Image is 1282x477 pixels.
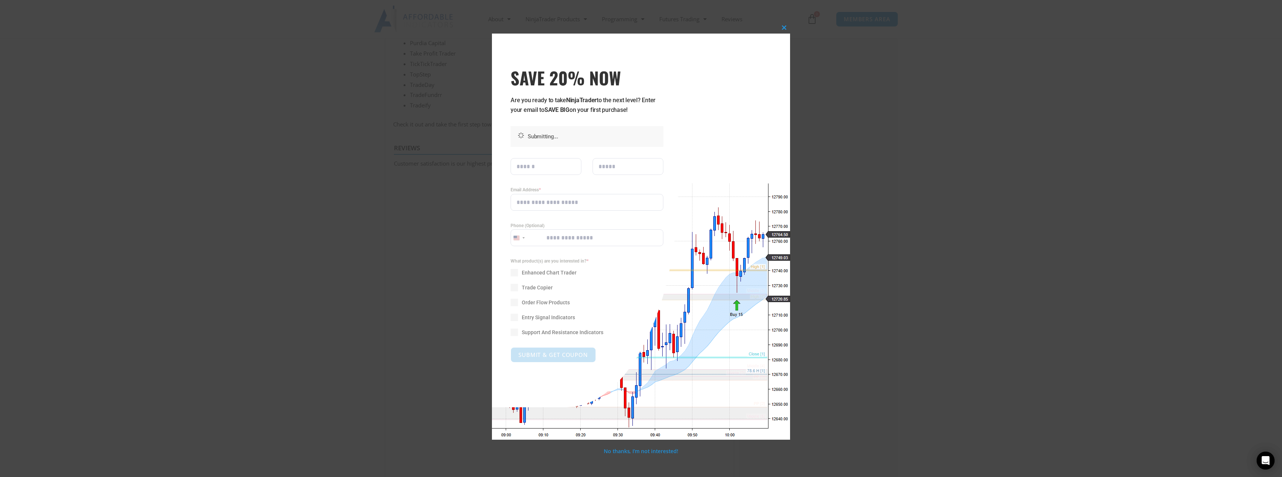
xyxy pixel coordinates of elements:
span: SAVE 20% NOW [511,67,663,88]
strong: NinjaTrader [566,97,597,104]
a: No thanks, I’m not interested! [604,448,678,455]
strong: SAVE BIG [544,106,569,113]
p: Are you ready to take to the next level? Enter your email to on your first purchase! [511,95,663,115]
div: Open Intercom Messenger [1257,452,1275,470]
p: Submitting... [528,132,660,141]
